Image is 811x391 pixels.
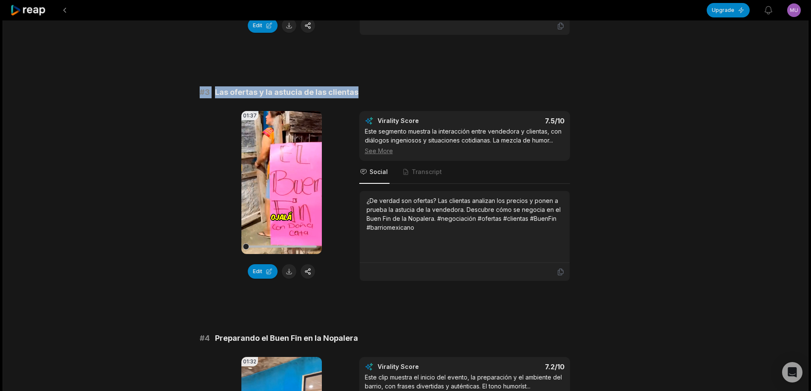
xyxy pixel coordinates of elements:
span: Preparando el Buen Fin en la Nopalera [215,332,358,344]
button: Edit [248,18,278,33]
span: Transcript [412,168,442,176]
div: Virality Score [378,117,469,125]
div: ¿De verdad son ofertas? Las clientas analizan los precios y ponen a prueba la astucia de la vende... [367,196,563,232]
video: Your browser does not support mp4 format. [241,111,322,254]
span: Las ofertas y la astucia de las clientas [215,86,358,98]
span: # 4 [200,332,210,344]
span: # 3 [200,86,210,98]
div: 7.2 /10 [473,362,565,371]
div: Este segmento muestra la interacción entre vendedora y clientas, con diálogos ingeniosos y situac... [365,127,565,155]
div: Open Intercom Messenger [782,362,802,382]
button: Edit [248,264,278,279]
div: 7.5 /10 [473,117,565,125]
nav: Tabs [359,161,570,184]
div: See More [365,146,565,155]
span: Social [370,168,388,176]
div: Virality Score [378,362,469,371]
button: Upgrade [707,3,750,17]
